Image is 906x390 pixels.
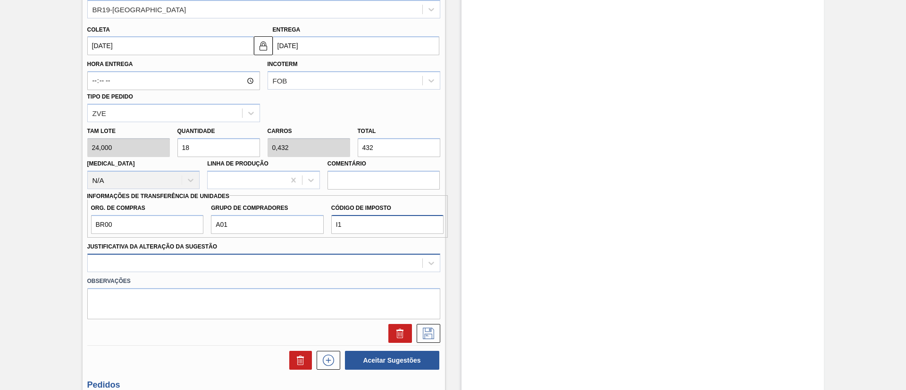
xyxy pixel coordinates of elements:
h3: Pedidos [87,380,440,390]
button: locked [254,36,273,55]
div: Aceitar Sugestões [340,350,440,371]
label: Observações [87,274,440,288]
label: Informações de Transferência de Unidades [87,193,230,199]
label: Hora Entrega [87,58,260,71]
input: dd/mm/yyyy [273,36,439,55]
img: locked [258,40,269,51]
button: Aceitar Sugestões [345,351,439,370]
div: Salvar Sugestão [412,324,440,343]
label: Linha de Produção [207,160,268,167]
label: Entrega [273,26,301,33]
label: Grupo de Compradores [211,201,324,215]
label: Comentário [327,157,440,171]
div: ZVE [92,109,106,117]
div: Excluir Sugestão [384,324,412,343]
input: dd/mm/yyyy [87,36,254,55]
label: Incoterm [268,61,298,67]
label: Carros [268,128,292,134]
label: Tam lote [87,124,170,138]
label: Org. de Compras [91,201,204,215]
div: BR19-[GEOGRAPHIC_DATA] [92,5,186,13]
label: Quantidade [177,128,215,134]
label: [MEDICAL_DATA] [87,160,135,167]
label: Justificativa da Alteração da Sugestão [87,243,218,250]
label: Tipo de pedido [87,93,133,100]
label: Total [358,128,376,134]
label: Coleta [87,26,110,33]
div: Nova sugestão [312,351,340,370]
div: FOB [273,77,287,85]
label: Código de Imposto [331,201,444,215]
div: Excluir Sugestões [285,351,312,370]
